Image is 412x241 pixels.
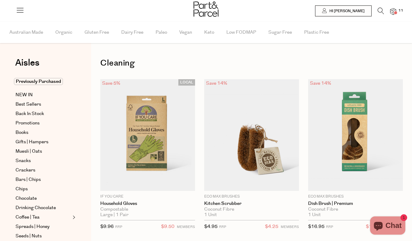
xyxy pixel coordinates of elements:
span: $9.50 [161,223,174,231]
span: Chips [15,185,28,193]
span: Bars | Chips [15,176,41,183]
inbox-online-store-chat: Shopify online store chat [368,216,407,236]
span: Muesli | Oats [15,148,42,155]
span: 11 [397,8,405,13]
span: Drinking Chocolate [15,204,56,212]
a: Chips [15,185,71,193]
img: Kitchen Scrubber [204,79,299,191]
span: Best Sellers [15,101,41,108]
a: Hi [PERSON_NAME] [315,5,372,16]
span: Large | 1 Pair [100,212,129,218]
span: $9.96 [100,223,114,230]
span: Low FODMAP [226,22,256,43]
img: Household Gloves [100,79,195,191]
a: Aisles [15,58,39,73]
span: Promotions [15,120,39,127]
span: Plastic Free [304,22,329,43]
span: $14.65 [366,223,382,231]
small: RRP [326,225,333,229]
span: NEW IN [15,91,33,99]
span: Paleo [156,22,167,43]
a: Books [15,129,71,136]
span: Previously Purchased [14,78,63,85]
span: $4.95 [204,223,218,230]
span: Hi [PERSON_NAME] [328,8,365,14]
div: Save 14% [204,79,229,87]
a: Chocolate [15,195,71,202]
div: Save 14% [308,79,333,87]
span: Sugar Free [268,22,292,43]
a: Crackers [15,167,71,174]
a: Kitchen Scrubber [204,201,299,206]
span: $4.25 [265,223,278,231]
small: MEMBERS [281,225,299,229]
span: Keto [204,22,214,43]
a: Previously Purchased [15,78,71,85]
span: Australian Made [9,22,43,43]
div: Save 5% [100,79,122,87]
span: Crackers [15,167,35,174]
h1: Cleaning [100,56,403,70]
div: Coconut Fibre [204,207,299,212]
span: Back In Stock [15,110,44,117]
a: Best Sellers [15,101,71,108]
span: Dairy Free [121,22,143,43]
p: Eco Max Brushes [308,194,403,199]
span: Chocolate [15,195,37,202]
a: NEW IN [15,91,71,99]
img: Dish Brush | Premium [308,79,403,191]
p: If You Care [100,194,195,199]
span: Aisles [15,56,39,70]
small: RRP [219,225,226,229]
p: Eco Max Brushes [204,194,299,199]
a: Dish Brush | Premium [308,201,403,206]
a: Coffee | Tea [15,214,71,221]
a: Back In Stock [15,110,71,117]
a: Snacks [15,157,71,165]
small: RRP [115,225,122,229]
small: MEMBERS [177,225,195,229]
span: Gifts | Hampers [15,138,48,146]
a: 11 [390,8,396,15]
span: Coffee | Tea [15,214,39,221]
div: Compostable [100,207,195,212]
a: Spreads | Honey [15,223,71,230]
a: Promotions [15,120,71,127]
span: 1 Unit [204,212,217,218]
a: Muesli | Oats [15,148,71,155]
span: Snacks [15,157,31,165]
span: Seeds | Nuts [15,233,42,240]
a: Household Gloves [100,201,195,206]
span: Books [15,129,28,136]
span: Organic [55,22,72,43]
a: Gifts | Hampers [15,138,71,146]
a: Bars | Chips [15,176,71,183]
span: $16.95 [308,223,324,230]
a: Seeds | Nuts [15,233,71,240]
img: Part&Parcel [194,2,218,17]
div: Coconut Fibre [308,207,403,212]
span: Spreads | Honey [15,223,50,230]
span: Gluten Free [84,22,109,43]
span: LOCAL [178,79,195,86]
a: Drinking Chocolate [15,204,71,212]
span: 1 Unit [308,212,321,218]
span: Vegan [179,22,192,43]
button: Expand/Collapse Coffee | Tea [71,214,75,221]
